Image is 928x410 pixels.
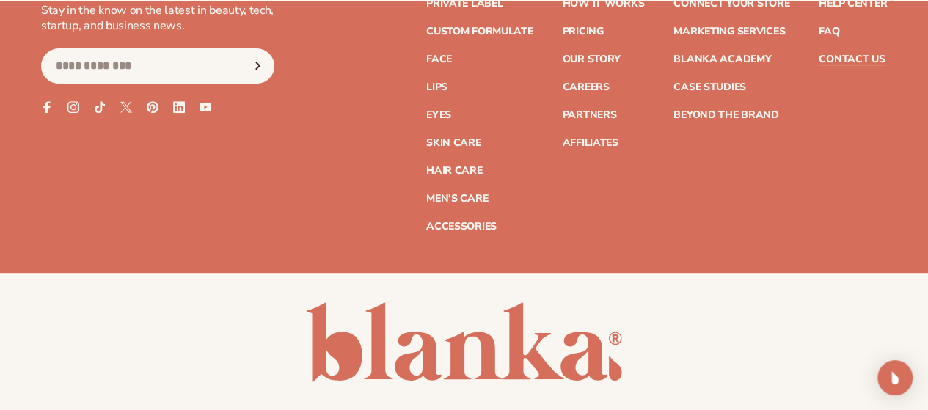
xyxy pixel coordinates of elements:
[673,110,779,120] a: Beyond the brand
[426,26,533,37] a: Custom formulate
[426,54,452,65] a: Face
[426,166,482,176] a: Hair Care
[877,360,913,395] div: Open Intercom Messenger
[41,3,274,34] p: Stay in the know on the latest in beauty, tech, startup, and business news.
[426,82,447,92] a: Lips
[819,26,839,37] a: FAQ
[426,222,497,232] a: Accessories
[673,54,771,65] a: Blanka Academy
[562,54,620,65] a: Our Story
[819,54,885,65] a: Contact Us
[426,194,488,204] a: Men's Care
[673,82,746,92] a: Case Studies
[426,138,481,148] a: Skin Care
[673,26,785,37] a: Marketing services
[241,48,274,84] button: Subscribe
[562,138,618,148] a: Affiliates
[426,110,451,120] a: Eyes
[562,26,603,37] a: Pricing
[562,82,609,92] a: Careers
[562,110,616,120] a: Partners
